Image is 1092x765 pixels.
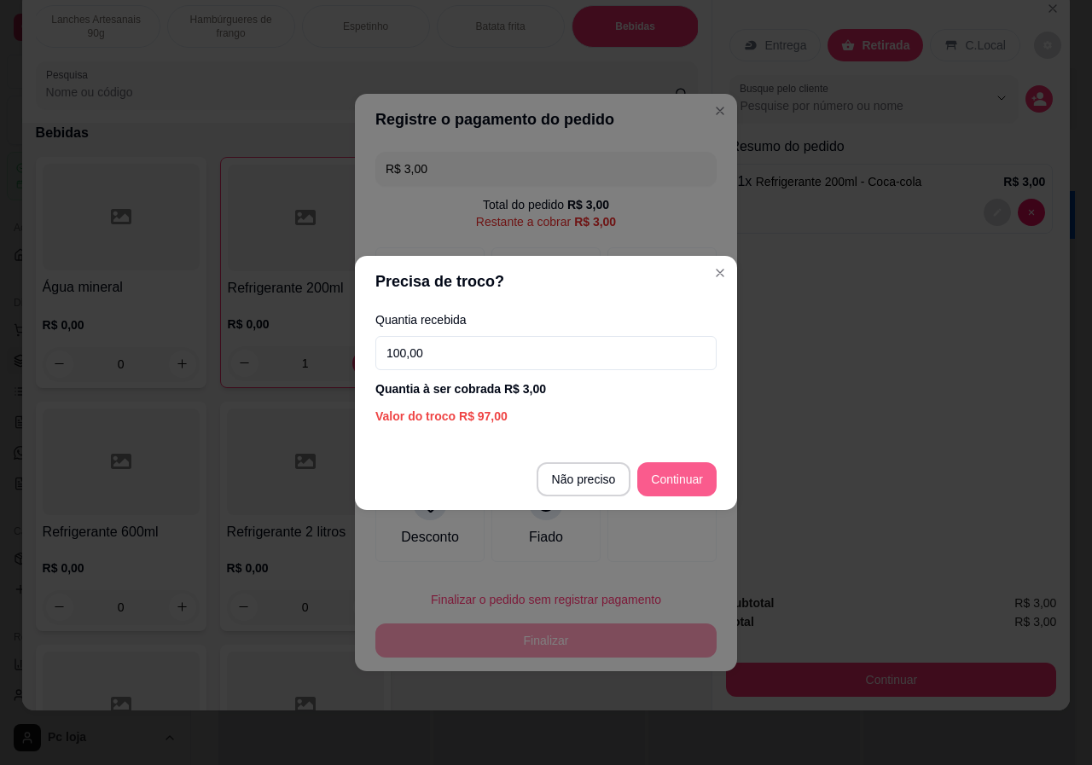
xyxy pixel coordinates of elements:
[375,408,717,425] div: Valor do troco R$ 97,00
[706,259,734,287] button: Close
[537,462,631,496] button: Não preciso
[637,462,717,496] button: Continuar
[355,256,737,307] header: Precisa de troco?
[375,314,717,326] label: Quantia recebida
[375,380,717,397] div: Quantia à ser cobrada R$ 3,00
